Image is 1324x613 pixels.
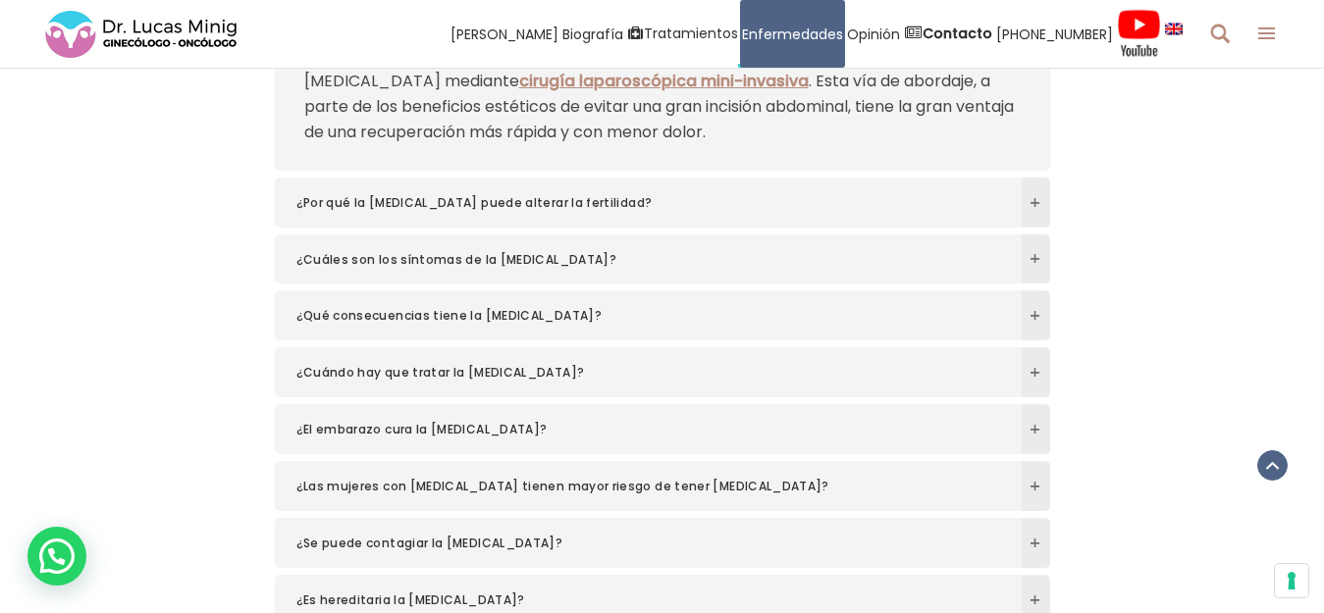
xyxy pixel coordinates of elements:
[27,527,86,586] div: WhatsApp contact
[296,250,990,270] span: ¿Cuáles son los síntomas de la [MEDICAL_DATA]?
[296,306,990,326] span: ¿Qué consecuencias tiene la [MEDICAL_DATA]?
[644,23,738,45] span: Tratamientos
[296,477,990,496] span: ¿Las mujeres con [MEDICAL_DATA] tienen mayor riesgo de tener [MEDICAL_DATA]?
[742,23,843,45] span: Enfermedades
[296,193,990,213] span: ¿Por qué la [MEDICAL_DATA] puede alterar la fertilidad?
[296,590,990,610] span: ¿Es hereditaria la [MEDICAL_DATA]?
[296,534,990,553] span: ¿Se puede contagiar la [MEDICAL_DATA]?
[923,24,992,43] strong: Contacto
[1117,9,1161,58] img: Videos Youtube Ginecología
[304,43,1021,145] p: Al día [PERSON_NAME][DATE], podemos operar a casi el 100% de las paciente con [MEDICAL_DATA] medi...
[296,420,990,439] span: ¿El embarazo cura la [MEDICAL_DATA]?
[562,23,623,45] span: Biografía
[296,363,990,383] span: ¿Cuándo hay que tratar la [MEDICAL_DATA]?
[1275,564,1308,597] button: Sus preferencias de consentimiento para tecnologías de seguimiento
[847,23,900,45] span: Opinión
[1165,23,1183,34] img: language english
[519,70,809,92] a: cirugía laparoscópica mini-invasiva
[450,23,558,45] span: [PERSON_NAME]
[996,23,1113,45] span: [PHONE_NUMBER]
